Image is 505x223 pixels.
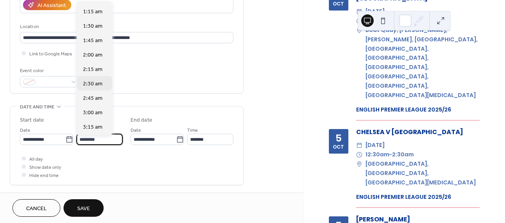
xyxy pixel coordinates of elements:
[333,145,344,150] div: Oct
[83,94,102,103] span: 2:45 am
[29,155,43,163] span: All day
[356,16,362,26] div: ​
[366,159,480,187] span: [GEOGRAPHIC_DATA], [GEOGRAPHIC_DATA], [GEOGRAPHIC_DATA][MEDICAL_DATA]
[356,127,480,137] div: CHELSEA V [GEOGRAPHIC_DATA]
[366,26,480,100] span: Boat Quay, [PERSON_NAME], [PERSON_NAME], [GEOGRAPHIC_DATA], [GEOGRAPHIC_DATA], [GEOGRAPHIC_DATA],...
[83,8,102,16] span: 1:15 am
[83,65,102,74] span: 2:15 am
[356,26,362,35] div: ​
[26,205,47,213] span: Cancel
[20,103,55,111] span: Date and time
[366,141,385,150] span: [DATE]
[29,172,59,180] span: Hide end time
[37,2,66,10] div: AI Assistant
[335,133,342,143] div: 5
[29,163,61,172] span: Show date only
[20,116,44,124] div: Start date
[131,116,152,124] div: End date
[83,123,102,131] span: 3:15 am
[333,2,344,7] div: Oct
[356,7,362,16] div: ​
[12,199,60,217] button: Cancel
[83,80,102,88] span: 2:30 am
[76,126,87,135] span: Time
[187,126,198,135] span: Time
[392,150,414,159] span: 2:30am
[83,51,102,59] span: 2:00 am
[366,150,389,159] span: 12:30am
[64,199,104,217] button: Save
[131,126,141,135] span: Date
[29,50,72,58] span: Link to Google Maps
[356,159,362,169] div: ​
[356,141,362,150] div: ​
[20,67,78,75] div: Event color
[77,205,90,213] span: Save
[83,22,102,30] span: 1:30 am
[366,7,385,16] span: [DATE]
[389,150,392,159] span: -
[20,126,30,135] span: Date
[20,23,232,31] div: Location
[356,193,480,201] div: ENGLISH PREMIER LEAGUE 2025/26
[356,150,362,159] div: ​
[83,109,102,117] span: 3:00 am
[356,106,480,114] div: ENGLISH PREMIER LEAGUE 2025/26
[83,37,102,45] span: 1:45 am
